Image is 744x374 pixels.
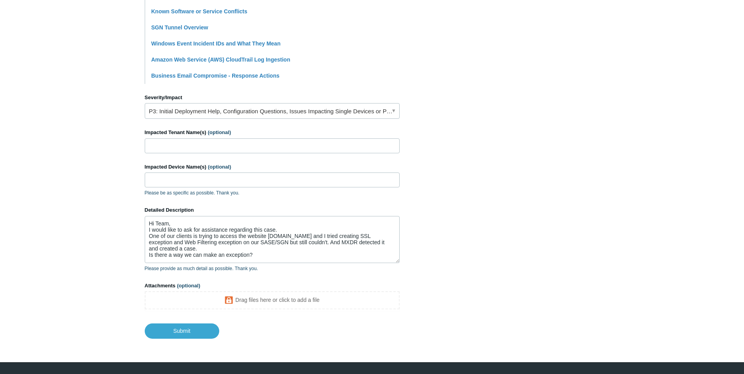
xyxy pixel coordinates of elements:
a: Windows Event Incident IDs and What They Mean [151,40,281,47]
label: Severity/Impact [145,94,400,102]
input: Submit [145,323,219,338]
a: Amazon Web Service (AWS) CloudTrail Log Ingestion [151,56,290,63]
span: (optional) [177,283,200,289]
span: (optional) [208,164,231,170]
a: SGN Tunnel Overview [151,24,208,31]
p: Please be as specific as possible. Thank you. [145,189,400,196]
span: (optional) [208,129,231,135]
label: Impacted Tenant Name(s) [145,129,400,136]
a: P3: Initial Deployment Help, Configuration Questions, Issues Impacting Single Devices or Past Out... [145,103,400,119]
label: Impacted Device Name(s) [145,163,400,171]
label: Attachments [145,282,400,290]
label: Detailed Description [145,206,400,214]
a: Business Email Compromise - Response Actions [151,73,280,79]
p: Please provide as much detail as possible. Thank you. [145,265,400,272]
a: Known Software or Service Conflicts [151,8,247,15]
